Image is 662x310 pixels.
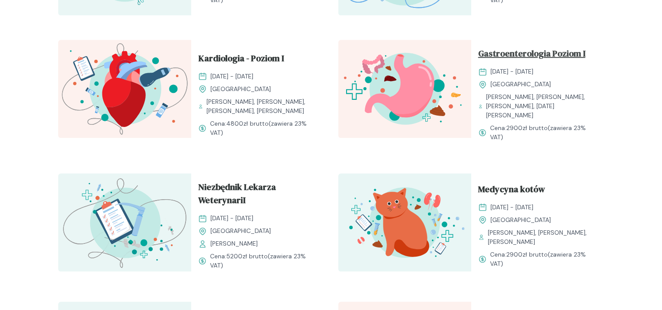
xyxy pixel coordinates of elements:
[198,52,317,68] a: Kardiologia - Poziom I
[506,250,548,258] span: 2900 zł brutto
[210,239,258,248] span: [PERSON_NAME]
[478,47,585,63] span: Gastroenterologia Poziom I
[490,203,533,212] span: [DATE] - [DATE]
[338,173,471,271] img: aHfQZEMqNJQqH-e8_MedKot_T.svg
[490,67,533,76] span: [DATE] - [DATE]
[210,252,317,270] span: Cena: (zawiera 23% VAT)
[198,180,317,210] a: Niezbędnik Lekarza WeterynariI
[210,226,271,236] span: [GEOGRAPHIC_DATA]
[486,92,597,120] span: [PERSON_NAME], [PERSON_NAME], [PERSON_NAME], [DATE][PERSON_NAME]
[490,250,597,268] span: Cena: (zawiera 23% VAT)
[490,215,551,225] span: [GEOGRAPHIC_DATA]
[338,40,471,138] img: Zpbdlx5LeNNTxNvT_GastroI_T.svg
[490,80,551,89] span: [GEOGRAPHIC_DATA]
[210,85,271,94] span: [GEOGRAPHIC_DATA]
[478,183,545,199] span: Medycyna kotów
[226,252,268,260] span: 5200 zł brutto
[210,72,253,81] span: [DATE] - [DATE]
[58,40,191,138] img: ZpbGfh5LeNNTxNm4_KardioI_T.svg
[478,183,597,199] a: Medycyna kotów
[210,214,253,223] span: [DATE] - [DATE]
[490,123,597,142] span: Cena: (zawiera 23% VAT)
[226,120,269,127] span: 4800 zł brutto
[488,228,597,247] span: [PERSON_NAME], [PERSON_NAME], [PERSON_NAME]
[207,97,317,116] span: [PERSON_NAME], [PERSON_NAME], [PERSON_NAME], [PERSON_NAME]
[478,47,597,63] a: Gastroenterologia Poziom I
[506,124,548,132] span: 2900 zł brutto
[198,52,284,68] span: Kardiologia - Poziom I
[58,173,191,271] img: aHe4VUMqNJQqH-M0_ProcMH_T.svg
[210,119,317,137] span: Cena: (zawiera 23% VAT)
